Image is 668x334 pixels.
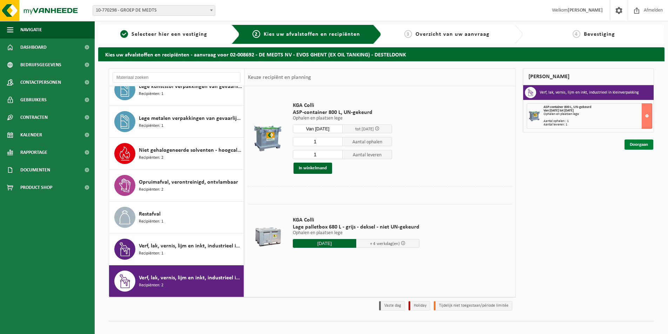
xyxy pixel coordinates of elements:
[293,239,356,248] input: Selecteer datum
[544,123,652,127] div: Aantal leveren: 1
[293,163,332,174] button: In winkelmand
[264,32,360,37] span: Kies uw afvalstoffen en recipiënten
[120,30,128,38] span: 1
[139,210,161,218] span: Restafval
[93,5,215,16] span: 10-770298 - GROEP DE MEDTS
[20,74,61,91] span: Contactpersonen
[625,139,653,150] a: Doorgaan
[544,105,591,109] span: ASP-container 800 L, UN-gekeurd
[20,179,52,196] span: Product Shop
[20,21,42,39] span: Navigatie
[109,138,244,170] button: Niet gehalogeneerde solventen - hoogcalorisch in 200lt-vat Recipiënten: 2
[355,127,374,131] span: tot [DATE]
[102,30,226,39] a: 1Selecteer hier een vestiging
[20,56,61,74] span: Bedrijfsgegevens
[113,72,241,83] input: Materiaal zoeken
[20,161,50,179] span: Documenten
[109,74,244,106] button: Lege kunststof verpakkingen van gevaarlijke stoffen Recipiënten: 1
[20,144,47,161] span: Rapportage
[404,30,412,38] span: 3
[139,178,238,186] span: Opruimafval, verontreinigd, ontvlambaar
[139,82,242,91] span: Lege kunststof verpakkingen van gevaarlijke stoffen
[109,265,244,297] button: Verf, lak, vernis, lijm en inkt, industrieel in kleinverpakking Recipiënten: 2
[343,150,392,159] span: Aantal leveren
[139,155,163,161] span: Recipiënten: 2
[293,224,419,231] span: Lage palletbox 680 L - grijs - deksel - niet UN-gekeurd
[293,231,419,236] p: Ophalen en plaatsen lege
[109,233,244,265] button: Verf, lak, vernis, lijm en inkt, industrieel in IBC Recipiënten: 1
[244,69,315,86] div: Keuze recipiënt en planning
[139,282,163,289] span: Recipiënten: 2
[20,109,48,126] span: Contracten
[523,68,654,85] div: [PERSON_NAME]
[139,114,242,123] span: Lege metalen verpakkingen van gevaarlijke stoffen
[544,109,574,113] strong: Van [DATE] tot [DATE]
[293,102,392,109] span: KGA Colli
[416,32,490,37] span: Overzicht van uw aanvraag
[139,218,163,225] span: Recipiënten: 1
[434,301,512,311] li: Tijdelijk niet toegestaan/période limitée
[139,250,163,257] span: Recipiënten: 1
[293,116,392,121] p: Ophalen en plaatsen lege
[293,124,343,133] input: Selecteer datum
[293,109,392,116] span: ASP-container 800 L, UN-gekeurd
[343,137,392,146] span: Aantal ophalen
[293,217,419,224] span: KGA Colli
[584,32,615,37] span: Bevestiging
[109,106,244,138] button: Lege metalen verpakkingen van gevaarlijke stoffen Recipiënten: 1
[139,91,163,97] span: Recipiënten: 1
[379,301,405,311] li: Vaste dag
[93,6,215,15] span: 10-770298 - GROEP DE MEDTS
[109,202,244,233] button: Restafval Recipiënten: 1
[252,30,260,38] span: 2
[131,32,207,37] span: Selecteer hier een vestiging
[139,146,242,155] span: Niet gehalogeneerde solventen - hoogcalorisch in 200lt-vat
[109,170,244,202] button: Opruimafval, verontreinigd, ontvlambaar Recipiënten: 2
[139,274,242,282] span: Verf, lak, vernis, lijm en inkt, industrieel in kleinverpakking
[573,30,580,38] span: 4
[20,39,47,56] span: Dashboard
[98,47,664,61] h2: Kies uw afvalstoffen en recipiënten - aanvraag voor 02-008692 - DE MEDTS NV - EVOS GHENT (EX OIL ...
[544,120,652,123] div: Aantal ophalen : 1
[540,87,639,98] h3: Verf, lak, vernis, lijm en inkt, industrieel in kleinverpakking
[139,242,242,250] span: Verf, lak, vernis, lijm en inkt, industrieel in IBC
[20,91,47,109] span: Gebruikers
[20,126,42,144] span: Kalender
[370,241,400,246] span: + 4 werkdag(en)
[139,186,163,193] span: Recipiënten: 2
[544,113,652,116] div: Ophalen en plaatsen lege
[409,301,430,311] li: Holiday
[139,123,163,129] span: Recipiënten: 1
[568,8,603,13] strong: [PERSON_NAME]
